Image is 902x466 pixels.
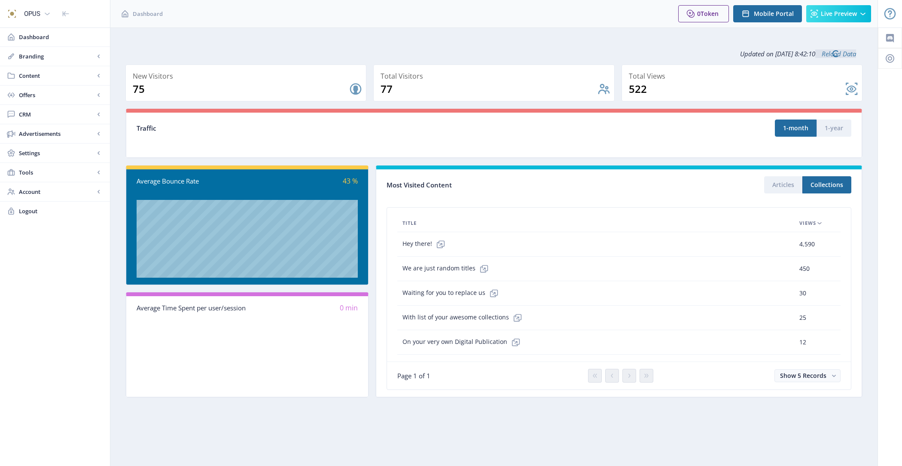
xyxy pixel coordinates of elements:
[754,10,794,17] span: Mobile Portal
[19,187,94,196] span: Account
[775,120,817,137] button: 1-month
[19,71,94,80] span: Content
[19,207,103,215] span: Logout
[343,176,358,186] span: 43 %
[387,178,619,192] div: Most Visited Content
[799,239,815,249] span: 4,590
[133,70,363,82] div: New Visitors
[247,303,358,313] div: 0 min
[774,369,841,382] button: Show 5 Records
[402,260,493,277] span: We are just random titles
[402,218,417,228] span: Title
[137,176,247,186] div: Average Bounce Rate
[799,218,816,228] span: Views
[125,43,862,64] div: Updated on [DATE] 8:42:10
[397,371,430,380] span: Page 1 of 1
[19,168,94,177] span: Tools
[629,70,859,82] div: Total Views
[780,371,826,380] span: Show 5 Records
[799,288,806,298] span: 30
[806,5,871,22] button: Live Preview
[799,313,806,323] span: 25
[5,7,19,21] img: properties.app_icon.png
[24,4,40,23] div: OPUS
[678,5,729,22] button: 0Token
[799,337,806,347] span: 12
[821,10,857,17] span: Live Preview
[19,149,94,157] span: Settings
[815,49,856,58] a: Reload Data
[402,236,449,253] span: Hey there!
[402,285,503,302] span: Waiting for you to replace us
[19,52,94,61] span: Branding
[629,82,845,96] div: 522
[133,82,349,96] div: 75
[19,33,103,41] span: Dashboard
[381,70,610,82] div: Total Visitors
[802,176,851,193] button: Collections
[799,264,810,274] span: 450
[137,123,494,133] div: Traffic
[701,9,719,18] span: Token
[137,303,247,313] div: Average Time Spent per user/session
[19,129,94,138] span: Advertisements
[19,91,94,99] span: Offers
[402,309,526,326] span: With list of your awesome collections
[733,5,802,22] button: Mobile Portal
[402,334,524,351] span: On your very own Digital Publication
[381,82,597,96] div: 77
[19,110,94,119] span: CRM
[764,176,802,193] button: Articles
[817,120,851,137] button: 1-year
[133,9,163,18] span: Dashboard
